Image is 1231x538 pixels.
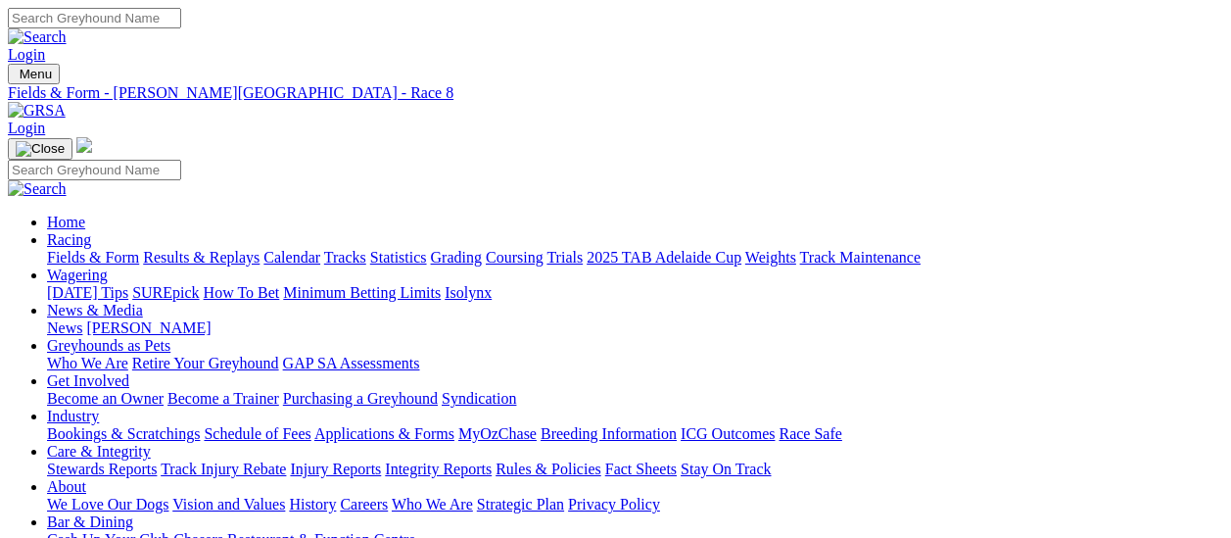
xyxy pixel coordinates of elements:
input: Search [8,160,181,180]
a: Privacy Policy [568,496,660,513]
span: Menu [20,67,52,81]
div: Wagering [47,284,1223,302]
a: Statistics [370,249,427,266]
a: Injury Reports [290,461,381,477]
a: Retire Your Greyhound [132,355,279,371]
div: Racing [47,249,1223,267]
a: Fact Sheets [605,461,677,477]
a: [PERSON_NAME] [86,319,211,336]
a: Stewards Reports [47,461,157,477]
img: Close [16,141,65,157]
a: Fields & Form - [PERSON_NAME][GEOGRAPHIC_DATA] - Race 8 [8,84,1223,102]
a: 2025 TAB Adelaide Cup [587,249,741,266]
img: logo-grsa-white.png [76,137,92,153]
a: MyOzChase [458,425,537,442]
a: Bar & Dining [47,514,133,530]
a: Home [47,214,85,230]
a: Trials [546,249,583,266]
a: About [47,478,86,495]
a: News & Media [47,302,143,318]
a: Syndication [442,390,516,407]
a: Minimum Betting Limits [283,284,441,301]
a: ICG Outcomes [681,425,775,442]
a: Results & Replays [143,249,260,266]
a: Applications & Forms [314,425,454,442]
a: Bookings & Scratchings [47,425,200,442]
a: Login [8,120,45,136]
a: Industry [47,408,99,424]
a: Who We Are [392,496,473,513]
a: Integrity Reports [385,461,492,477]
input: Search [8,8,181,28]
a: Racing [47,231,91,248]
a: Care & Integrity [47,443,151,460]
div: Get Involved [47,390,1223,408]
a: Breeding Information [541,425,677,442]
a: Login [8,46,45,63]
a: Weights [745,249,796,266]
a: GAP SA Assessments [283,355,420,371]
a: Get Involved [47,372,129,389]
a: Strategic Plan [477,496,564,513]
a: Vision and Values [172,496,285,513]
a: Purchasing a Greyhound [283,390,438,407]
a: Track Injury Rebate [161,461,286,477]
a: Fields & Form [47,249,139,266]
a: How To Bet [204,284,280,301]
div: Greyhounds as Pets [47,355,1223,372]
img: GRSA [8,102,66,120]
a: Schedule of Fees [204,425,310,442]
div: Care & Integrity [47,461,1223,478]
a: Greyhounds as Pets [47,337,170,354]
button: Toggle navigation [8,64,60,84]
div: News & Media [47,319,1223,337]
a: [DATE] Tips [47,284,128,301]
a: Careers [340,496,388,513]
a: Grading [431,249,482,266]
a: Race Safe [779,425,841,442]
a: SUREpick [132,284,199,301]
div: About [47,496,1223,514]
img: Search [8,28,67,46]
a: Rules & Policies [496,461,601,477]
a: Become an Owner [47,390,164,407]
a: Stay On Track [681,461,771,477]
a: Tracks [324,249,366,266]
a: Become a Trainer [167,390,279,407]
a: We Love Our Dogs [47,496,168,513]
a: Track Maintenance [800,249,921,266]
a: Isolynx [445,284,492,301]
a: Who We Are [47,355,128,371]
a: News [47,319,82,336]
div: Industry [47,425,1223,443]
a: Calendar [263,249,320,266]
a: History [289,496,336,513]
a: Wagering [47,267,108,283]
button: Toggle navigation [8,138,72,160]
img: Search [8,180,67,198]
a: Coursing [486,249,544,266]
